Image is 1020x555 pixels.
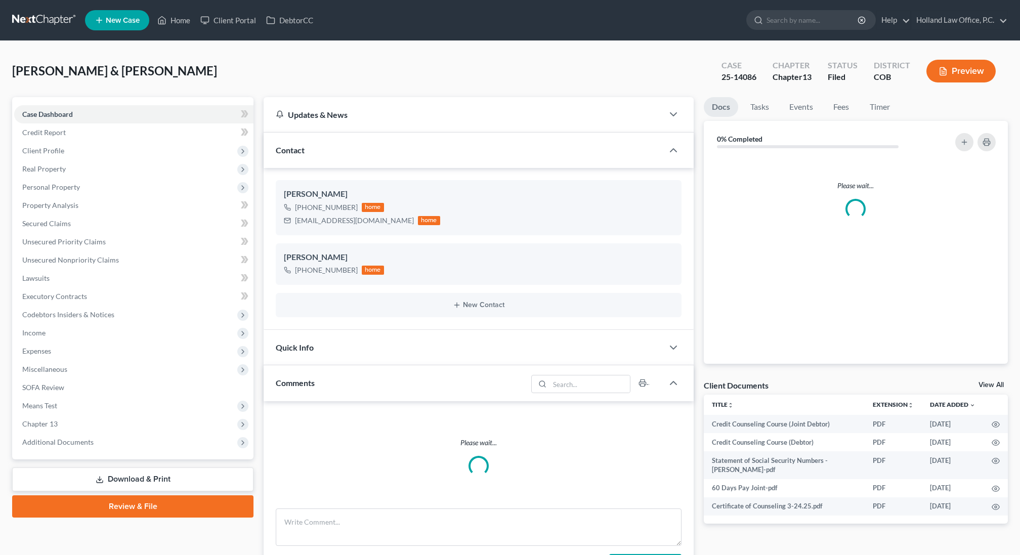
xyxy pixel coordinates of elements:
[802,72,812,81] span: 13
[14,196,253,215] a: Property Analysis
[14,378,253,397] a: SOFA Review
[22,128,66,137] span: Credit Report
[14,215,253,233] a: Secured Claims
[712,181,1000,191] p: Please wait...
[14,233,253,251] a: Unsecured Priority Claims
[22,383,64,392] span: SOFA Review
[276,378,315,388] span: Comments
[22,110,73,118] span: Case Dashboard
[362,266,384,275] div: home
[22,347,51,355] span: Expenses
[704,415,865,433] td: Credit Counseling Course (Joint Debtor)
[418,216,440,225] div: home
[22,438,94,446] span: Additional Documents
[865,479,922,497] td: PDF
[22,365,67,373] span: Miscellaneous
[704,380,769,391] div: Client Documents
[22,201,78,209] span: Property Analysis
[276,145,305,155] span: Contact
[261,11,318,29] a: DebtorCC
[549,375,630,393] input: Search...
[865,497,922,516] td: PDF
[106,17,140,24] span: New Case
[825,97,858,117] a: Fees
[704,479,865,497] td: 60 Days Pay Joint-pdf
[926,60,996,82] button: Preview
[922,415,984,433] td: [DATE]
[704,97,738,117] a: Docs
[930,401,975,408] a: Date Added expand_more
[22,292,87,301] span: Executory Contracts
[767,11,859,29] input: Search by name...
[22,219,71,228] span: Secured Claims
[295,216,414,226] div: [EMAIL_ADDRESS][DOMAIN_NAME]
[12,63,217,78] span: [PERSON_NAME] & [PERSON_NAME]
[865,433,922,451] td: PDF
[922,497,984,516] td: [DATE]
[22,164,66,173] span: Real Property
[362,203,384,212] div: home
[22,401,57,410] span: Means Test
[704,451,865,479] td: Statement of Social Security Numbers - [PERSON_NAME]-pdf
[742,97,777,117] a: Tasks
[14,251,253,269] a: Unsecured Nonpriority Claims
[284,301,673,309] button: New Contact
[717,135,762,143] strong: 0% Completed
[908,402,914,408] i: unfold_more
[704,433,865,451] td: Credit Counseling Course (Debtor)
[22,183,80,191] span: Personal Property
[873,401,914,408] a: Extensionunfold_more
[14,105,253,123] a: Case Dashboard
[712,401,734,408] a: Titleunfold_more
[284,251,673,264] div: [PERSON_NAME]
[14,287,253,306] a: Executory Contracts
[195,11,261,29] a: Client Portal
[22,310,114,319] span: Codebtors Insiders & Notices
[14,123,253,142] a: Credit Report
[874,71,910,83] div: COB
[876,11,910,29] a: Help
[862,97,898,117] a: Timer
[276,438,682,448] p: Please wait...
[781,97,821,117] a: Events
[874,60,910,71] div: District
[14,269,253,287] a: Lawsuits
[152,11,195,29] a: Home
[828,71,858,83] div: Filed
[22,419,58,428] span: Chapter 13
[865,415,922,433] td: PDF
[22,255,119,264] span: Unsecured Nonpriority Claims
[295,202,358,212] div: [PHONE_NUMBER]
[12,495,253,518] a: Review & File
[922,433,984,451] td: [DATE]
[12,467,253,491] a: Download & Print
[721,71,756,83] div: 25-14086
[773,71,812,83] div: Chapter
[704,497,865,516] td: Certificate of Counseling 3-24.25.pdf
[911,11,1007,29] a: Holland Law Office, P.C.
[969,402,975,408] i: expand_more
[979,381,1004,389] a: View All
[22,274,50,282] span: Lawsuits
[922,479,984,497] td: [DATE]
[276,109,651,120] div: Updates & News
[22,328,46,337] span: Income
[276,343,314,352] span: Quick Info
[922,451,984,479] td: [DATE]
[22,146,64,155] span: Client Profile
[728,402,734,408] i: unfold_more
[865,451,922,479] td: PDF
[22,237,106,246] span: Unsecured Priority Claims
[284,188,673,200] div: [PERSON_NAME]
[295,265,358,275] div: [PHONE_NUMBER]
[773,60,812,71] div: Chapter
[828,60,858,71] div: Status
[721,60,756,71] div: Case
